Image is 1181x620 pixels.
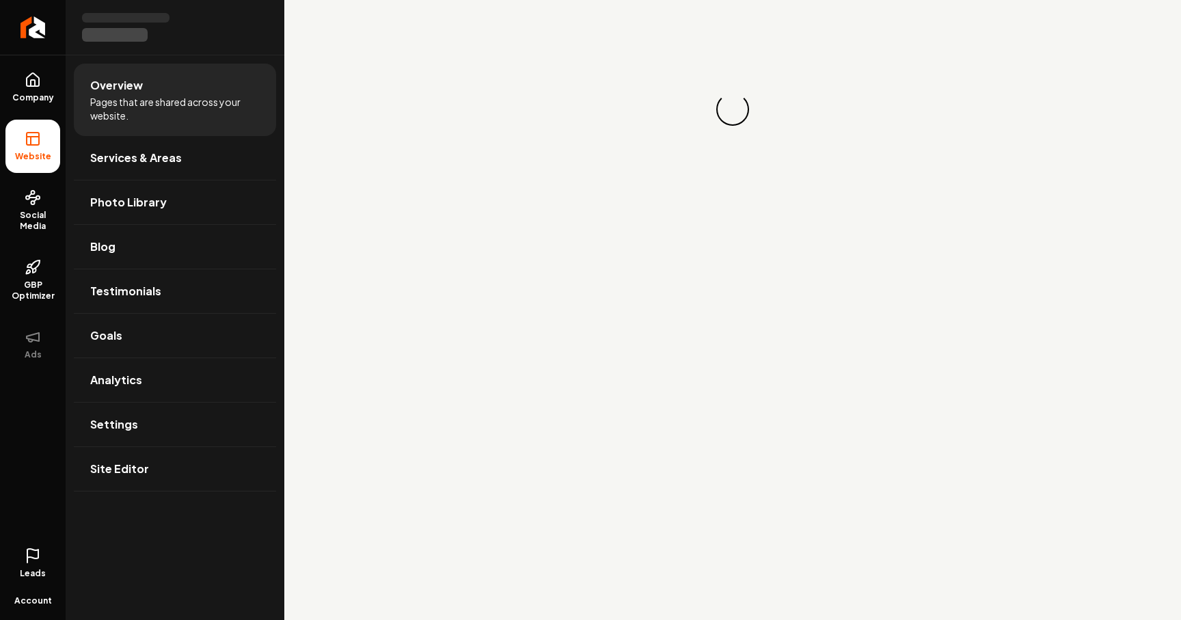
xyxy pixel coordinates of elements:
span: Company [7,92,59,103]
span: Goals [90,327,122,344]
span: Pages that are shared across your website. [90,95,260,122]
button: Ads [5,318,60,371]
a: Testimonials [74,269,276,313]
a: Site Editor [74,447,276,491]
span: Website [10,151,57,162]
span: Settings [90,416,138,433]
img: Rebolt Logo [21,16,46,38]
a: Blog [74,225,276,269]
a: Photo Library [74,180,276,224]
a: Settings [74,403,276,446]
span: Leads [20,568,46,579]
a: Goals [74,314,276,358]
a: Leads [5,537,60,590]
span: Blog [90,239,116,255]
span: Services & Areas [90,150,182,166]
span: Social Media [5,210,60,232]
a: Analytics [74,358,276,402]
span: Ads [19,349,47,360]
span: Analytics [90,372,142,388]
a: Services & Areas [74,136,276,180]
span: Testimonials [90,283,161,299]
span: Overview [90,77,143,94]
a: GBP Optimizer [5,248,60,312]
a: Social Media [5,178,60,243]
span: Site Editor [90,461,149,477]
a: Company [5,61,60,114]
span: Account [14,595,52,606]
span: Photo Library [90,194,167,211]
span: GBP Optimizer [5,280,60,301]
div: Loading [716,93,749,126]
